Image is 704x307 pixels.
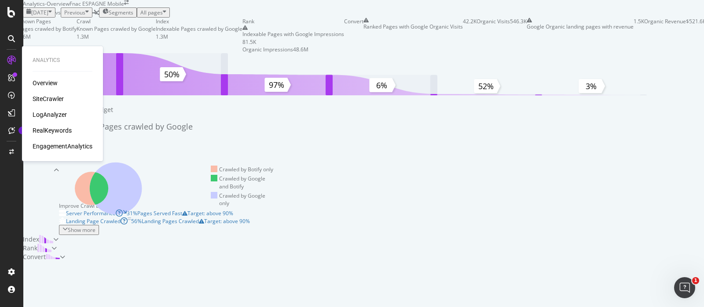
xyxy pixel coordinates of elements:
[199,217,250,225] div: warning label
[463,18,477,53] div: 42.2K
[77,33,156,40] div: 1.3M
[33,110,67,119] a: LogAnalyzer
[18,126,26,134] div: Tooltip anchor
[59,217,277,225] a: Landing Page CrawledEqual56%Landing Pages Crawledwarning label
[156,18,169,25] div: Index
[477,18,510,53] div: Organic Visits
[37,244,51,252] img: block-icon
[77,25,156,33] div: Known Pages crawled by Google
[137,7,170,18] button: All pages
[692,277,699,284] span: 1
[128,217,131,220] img: Equal
[33,126,72,135] a: RealKeywords
[140,9,163,16] span: All pages
[644,18,686,53] div: Organic Revenue
[293,46,308,53] div: 48.6M
[99,7,137,18] button: Segments
[61,7,92,18] button: Previous
[33,94,64,103] a: SiteCrawler
[211,175,275,190] div: Crawled by Google and Botify
[164,69,180,79] text: 50%
[109,9,133,16] span: Segments
[33,57,92,64] div: Analytics
[64,9,85,16] span: Previous
[23,235,39,244] div: Index
[344,18,363,25] div: Convert
[242,18,254,25] div: Rank
[55,9,61,16] span: vs
[242,38,344,46] div: 81.5K
[242,46,293,53] div: Organic Impressions
[77,18,91,25] div: Crawl
[376,80,387,90] text: 6%
[33,79,58,87] a: Overview
[156,33,242,40] div: 1.3M
[634,18,644,53] div: 1.5K
[674,277,695,298] iframe: Intercom live chat
[242,30,344,38] div: Indexable Pages with Google Impressions
[586,81,597,91] text: 3%
[527,23,634,30] div: Google Organic landing pages with revenue
[33,142,92,151] a: EngagementAnalytics
[156,25,242,33] div: Indexable Pages crawled by Google
[23,253,46,261] div: Convert
[31,9,48,16] span: 2025 Sep. 1st
[72,121,193,133] div: Known Pages crawled by Google
[18,25,77,33] div: Pages crawled by Botify
[478,81,494,91] text: 52%
[182,209,233,217] div: warning label
[23,244,37,253] div: Rank
[18,33,77,40] div: 2.6M
[23,7,55,18] button: [DATE]
[46,253,60,261] img: block-icon
[363,23,463,30] div: Ranked Pages with Google Organic Visits
[269,79,284,90] text: 97%
[23,105,40,235] div: Crawl
[39,235,53,243] img: block-icon
[211,166,274,173] div: Crawled by Botify only
[510,18,527,53] div: 546.3K
[18,18,51,25] div: Known Pages
[211,192,275,207] div: Crawled by Google only
[59,209,277,217] a: Server Performance31%Pages Served Fastwarning label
